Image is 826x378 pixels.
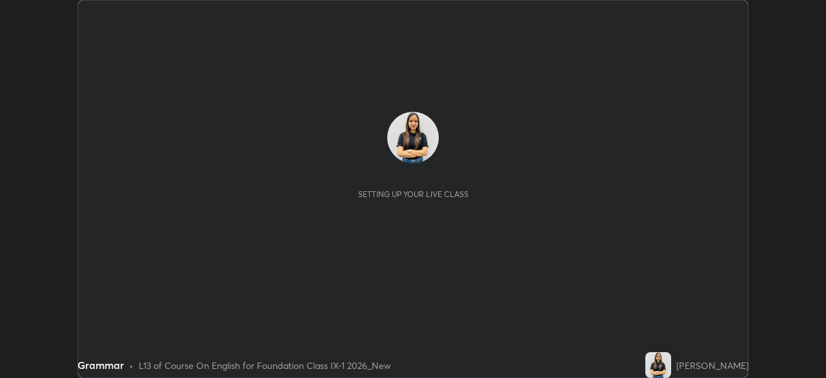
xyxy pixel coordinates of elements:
div: Grammar [77,357,124,373]
div: • [129,359,134,372]
img: a2228bc299634b06bb84843049eeb049.jpg [387,112,439,163]
div: L13 of Course On English for Foundation Class IX-1 2026_New [139,359,391,372]
div: Setting up your live class [358,189,468,199]
img: a2228bc299634b06bb84843049eeb049.jpg [645,352,671,378]
div: [PERSON_NAME] [676,359,749,372]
